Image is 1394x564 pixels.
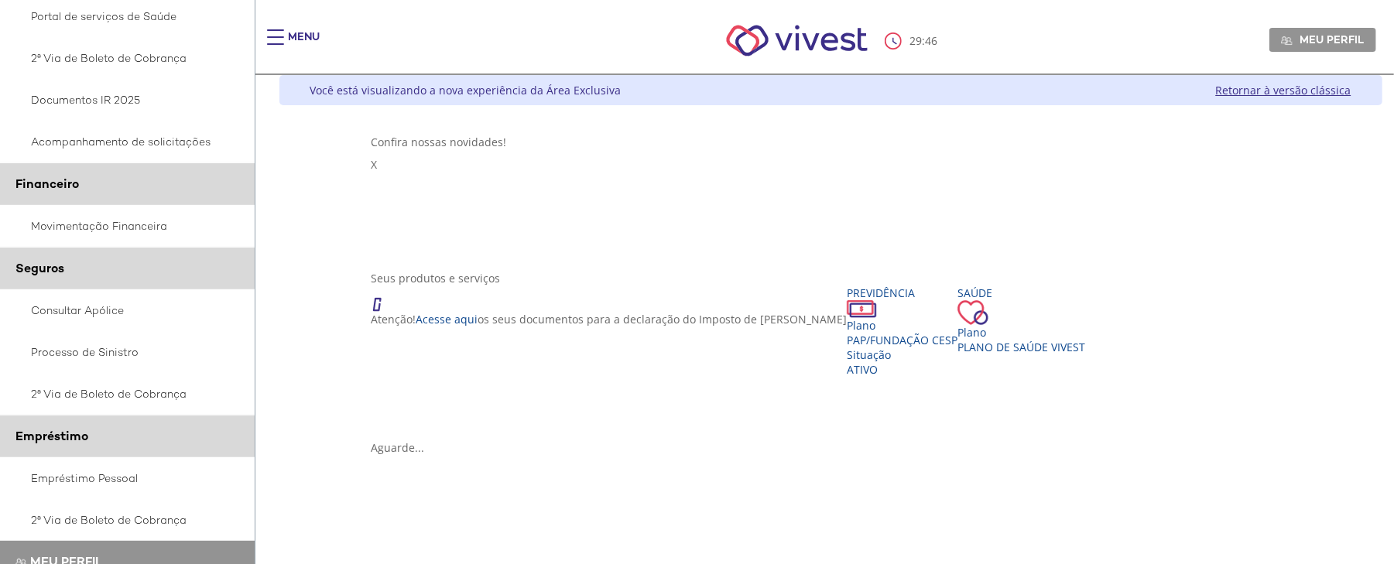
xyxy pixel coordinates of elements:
[847,333,957,347] span: PAP/Fundação CESP
[371,440,1290,455] div: Aguarde...
[847,285,957,377] a: Previdência PlanoPAP/Fundação CESP SituaçãoAtivo
[847,300,877,318] img: ico_dinheiro.png
[957,325,1085,340] div: Plano
[371,312,847,326] p: Atenção! os seus documentos para a declaração do Imposto de [PERSON_NAME]
[1300,32,1364,46] span: Meu perfil
[957,340,1085,354] span: Plano de Saúde VIVEST
[709,8,885,73] img: Vivest
[15,176,79,192] span: Financeiro
[15,260,64,276] span: Seguros
[925,33,937,48] span: 46
[371,157,377,172] span: X
[885,32,940,50] div: :
[957,300,988,325] img: ico_coracao.png
[371,135,1290,255] section: <span lang="pt-BR" dir="ltr">Visualizador do Conteúdo da Web</span> 1
[909,33,922,48] span: 29
[1269,28,1376,51] a: Meu perfil
[15,428,88,444] span: Empréstimo
[371,271,1290,285] div: Seus produtos e serviços
[847,285,957,300] div: Previdência
[371,285,397,312] img: ico_atencao.png
[288,29,320,60] div: Menu
[310,83,622,97] div: Você está visualizando a nova experiência da Área Exclusiva
[416,312,478,326] a: Acesse aqui
[371,135,1290,149] div: Confira nossas novidades!
[847,362,878,377] span: Ativo
[371,271,1290,455] section: <span lang="en" dir="ltr">ProdutosCard</span>
[847,347,957,362] div: Situação
[957,285,1085,300] div: Saúde
[957,285,1085,354] a: Saúde PlanoPlano de Saúde VIVEST
[1216,83,1351,97] a: Retornar à versão clássica
[847,318,957,333] div: Plano
[1281,35,1293,46] img: Meu perfil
